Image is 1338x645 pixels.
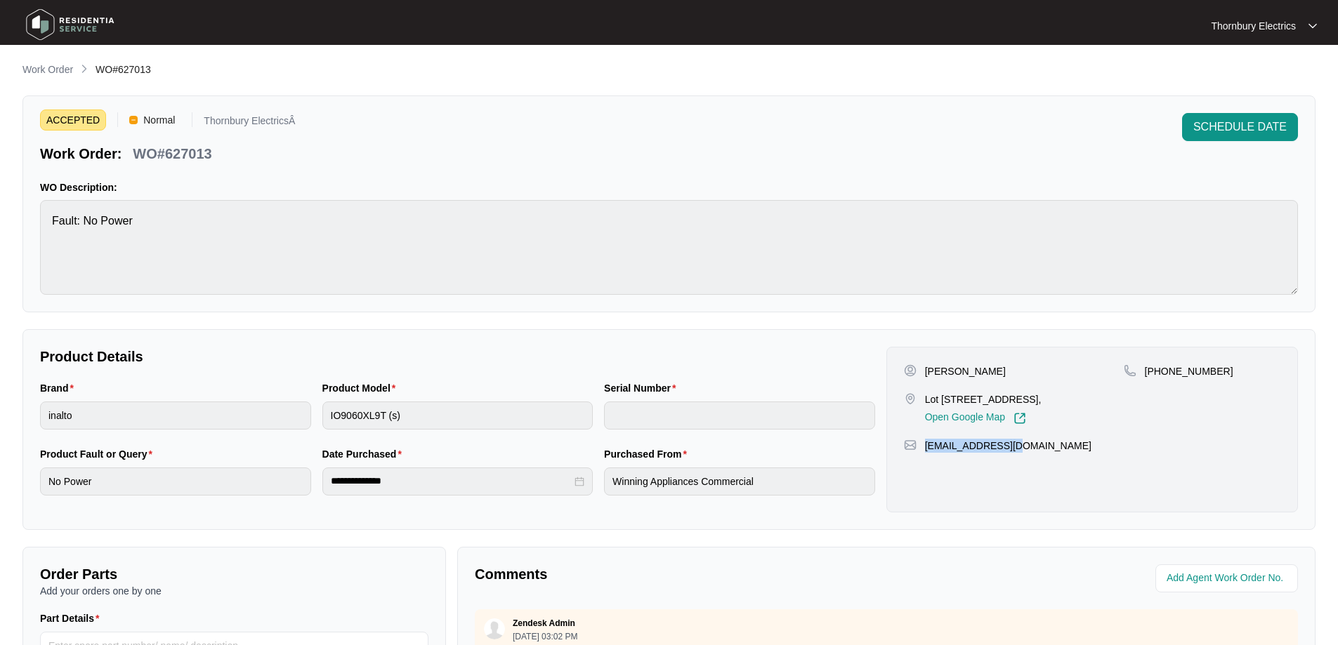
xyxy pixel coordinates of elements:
input: Brand [40,401,311,430]
p: WO#627013 [133,144,211,164]
label: Product Fault or Query [40,447,158,461]
a: Work Order [20,62,76,78]
img: user-pin [904,364,917,377]
p: [EMAIL_ADDRESS][DOMAIN_NAME] [925,439,1091,453]
p: Thornbury ElectricsÂ [204,116,295,131]
label: Part Details [40,611,105,625]
textarea: Fault: No Power [40,200,1298,295]
p: Order Parts [40,564,428,584]
p: Thornbury Electrics [1211,19,1296,33]
input: Serial Number [604,401,875,430]
img: chevron-right [79,63,90,74]
span: Normal [138,109,181,131]
a: Open Google Map [925,412,1026,425]
input: Date Purchased [331,474,572,488]
img: map-pin [1124,364,1136,377]
p: Lot [STREET_ADDRESS], [925,392,1042,406]
img: map-pin [904,439,917,451]
p: Comments [475,564,877,584]
p: [PERSON_NAME] [925,364,1006,378]
input: Product Fault or Query [40,467,311,496]
p: Work Order: [40,144,122,164]
img: residentia service logo [21,4,119,46]
p: WO Description: [40,180,1298,194]
p: Product Details [40,347,875,366]
span: WO#627013 [96,64,151,75]
p: Add your orders one by one [40,584,428,598]
p: Work Order [22,62,73,77]
p: Zendesk Admin [513,618,575,629]
label: Serial Number [604,381,681,395]
p: [DATE] 03:02 PM [513,632,577,641]
input: Product Model [322,401,593,430]
span: SCHEDULE DATE [1193,119,1287,135]
input: Purchased From [604,467,875,496]
img: dropdown arrow [1309,22,1317,29]
label: Date Purchased [322,447,407,461]
label: Product Model [322,381,402,395]
input: Add Agent Work Order No. [1167,570,1290,587]
button: SCHEDULE DATE [1182,113,1298,141]
img: Vercel Logo [129,116,138,124]
p: [PHONE_NUMBER] [1145,364,1233,378]
label: Purchased From [604,447,693,461]
img: map-pin [904,392,917,405]
img: Link-External [1014,412,1026,425]
label: Brand [40,381,79,395]
span: ACCEPTED [40,109,106,131]
img: user.svg [484,618,505,639]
